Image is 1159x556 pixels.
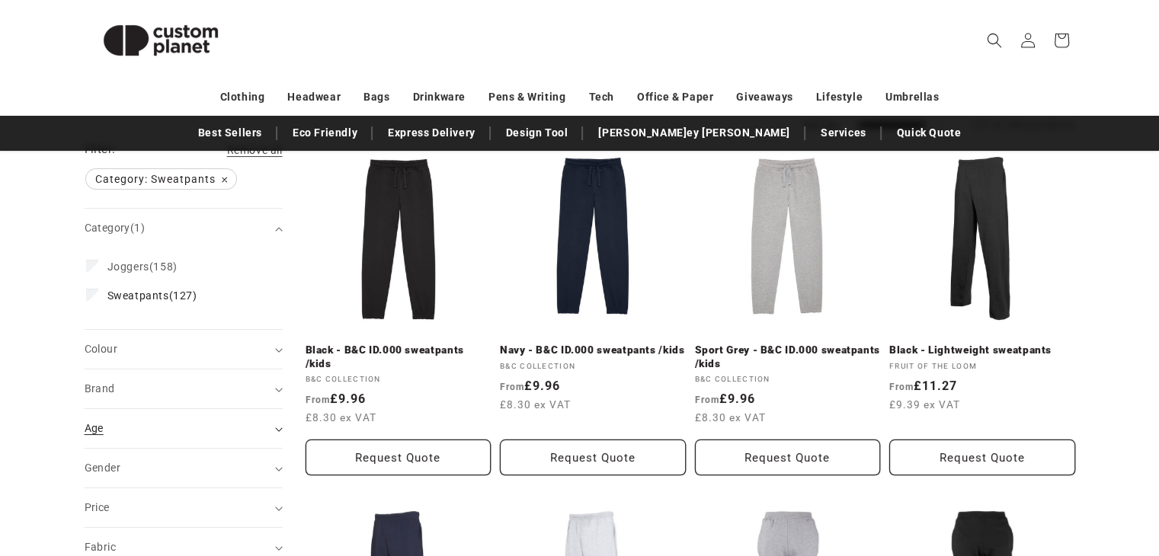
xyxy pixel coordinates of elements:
div: Chatwidget [904,391,1159,556]
span: Brand [85,382,115,395]
a: Headwear [287,84,341,110]
summary: Brand (0 selected) [85,369,283,408]
span: Joggers [107,260,149,273]
summary: Search [978,24,1011,57]
a: Bags [363,84,389,110]
summary: Price [85,488,283,527]
a: Lifestyle [816,84,863,110]
span: Remove all [227,144,283,156]
span: Sweatpants [107,289,169,302]
summary: Age (0 selected) [85,409,283,448]
a: Pens & Writing [488,84,565,110]
a: Black - B&C ID.000 sweatpants /kids [306,344,491,370]
a: Best Sellers [190,120,270,146]
a: Giveaways [736,84,792,110]
a: Black - Lightweight sweatpants [889,344,1075,357]
a: Umbrellas [885,84,939,110]
span: (158) [107,260,178,273]
a: Sport Grey - B&C ID.000 sweatpants /kids [695,344,881,370]
a: Eco Friendly [285,120,365,146]
a: Express Delivery [380,120,483,146]
a: Navy - B&C ID.000 sweatpants /kids [500,344,686,357]
summary: Category (1 selected) [85,209,283,248]
iframe: Chat Widget [904,391,1159,556]
a: Design Tool [498,120,576,146]
span: Category [85,222,145,234]
a: Category: Sweatpants [85,169,238,189]
a: Clothing [220,84,265,110]
a: Quick Quote [889,120,969,146]
a: Drinkware [413,84,466,110]
a: [PERSON_NAME]ey [PERSON_NAME] [591,120,797,146]
button: Request Quote [889,439,1075,475]
span: Category: Sweatpants [86,169,236,189]
span: Colour [85,343,117,355]
span: Fabric [85,541,116,553]
a: Services [813,120,874,146]
a: Office & Paper [637,84,713,110]
button: Request Quote [695,439,881,475]
button: Request Quote [306,439,491,475]
span: (1) [130,222,145,234]
summary: Gender (0 selected) [85,449,283,487]
summary: Colour (0 selected) [85,330,283,369]
span: Price [85,501,110,513]
a: Tech [588,84,613,110]
span: Age [85,422,104,434]
span: (127) [107,289,197,302]
img: Custom Planet [85,6,237,75]
button: Request Quote [500,439,686,475]
span: Gender [85,462,120,474]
